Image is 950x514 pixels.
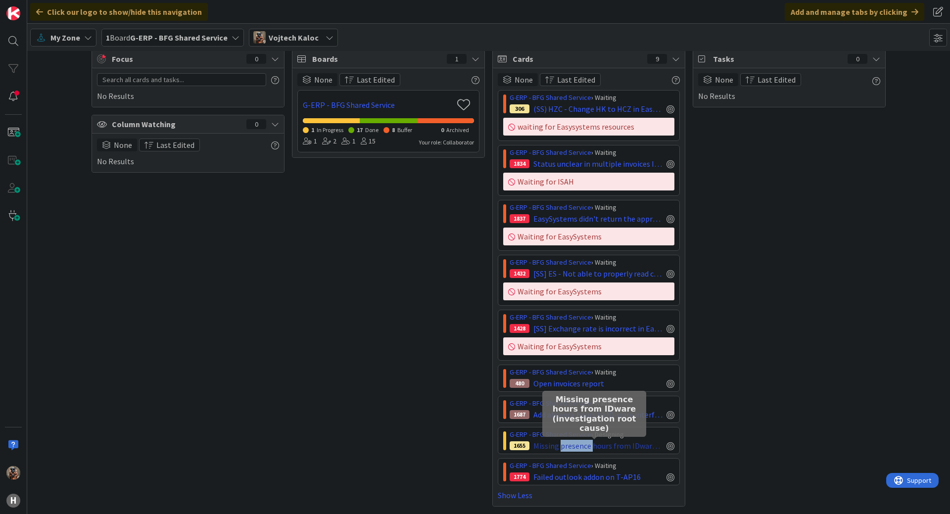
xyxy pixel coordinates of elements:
[6,466,20,480] img: VK
[510,379,529,388] div: 480
[397,126,412,134] span: Buffer
[533,213,663,225] span: EasySystems didn't return the approved invoice pdf
[533,323,663,334] span: [SS] Exchange rate is incorrect in Easysystem
[97,139,279,167] div: No Results
[357,126,363,134] span: 17
[503,173,674,190] div: Waiting for ISAH
[503,337,674,355] div: Waiting for EasySystems
[311,126,314,134] span: 1
[112,53,238,65] span: Focus
[510,159,529,168] div: 1834
[510,258,591,267] a: G-ERP - BFG Shared Service
[303,99,453,111] a: G-ERP - BFG Shared Service
[848,54,867,64] div: 0
[498,489,680,501] a: Show Less
[713,53,843,65] span: Tasks
[21,1,45,13] span: Support
[510,203,591,212] a: G-ERP - BFG Shared Service
[139,139,200,151] button: Last Edited
[647,54,667,64] div: 9
[533,268,663,280] span: [SS] ES - Not able to properly read comments
[106,33,110,43] b: 1
[510,313,591,322] a: G-ERP - BFG Shared Service
[510,367,674,377] div: › Waiting
[513,53,642,65] span: Cards
[510,148,591,157] a: G-ERP - BFG Shared Service
[246,119,266,129] div: 0
[540,73,601,86] button: Last Edited
[97,73,279,102] div: No Results
[156,139,194,151] span: Last Edited
[785,3,924,21] div: Add and manage tabs by clicking
[106,32,228,44] span: Board
[510,214,529,223] div: 1837
[510,399,591,408] a: G-ERP - BFG Shared Service
[510,312,674,323] div: › Waiting
[322,136,336,147] div: 2
[510,429,674,440] div: › Designing
[112,118,241,130] span: Column Watching
[533,103,663,115] span: (SS) HZC - Change HK to HCZ in Easysystems?
[546,395,642,433] h5: Missing presence hours from IDware (investigation root cause)
[365,126,379,134] span: Done
[510,93,591,102] a: G-ERP - BFG Shared Service
[447,54,467,64] div: 1
[246,54,266,64] div: 0
[253,31,266,44] img: VK
[510,324,529,333] div: 1428
[533,440,663,452] span: Missing presence hours from IDware (investigation root cause)
[97,73,266,86] input: Search all cards and tasks...
[314,74,332,86] span: None
[533,158,663,170] span: Status unclear in multiple invoices ISAH Global.
[503,282,674,300] div: Waiting for EasySystems
[758,74,796,86] span: Last Edited
[130,33,228,43] b: G-ERP - BFG Shared Service
[533,377,604,389] span: Open invoices report
[312,53,442,65] span: Boards
[510,147,674,158] div: › Waiting
[6,494,20,508] div: H
[715,74,733,86] span: None
[533,409,663,421] span: Add absence hours to ID-ware interface
[510,461,591,470] a: G-ERP - BFG Shared Service
[510,410,529,419] div: 1687
[503,228,674,245] div: Waiting for EasySystems
[317,126,343,134] span: In Progress
[419,138,474,147] div: Your role: Collaborator
[510,104,529,113] div: 306
[30,3,208,21] div: Click our logo to show/hide this navigation
[341,136,356,147] div: 1
[6,6,20,20] img: Visit kanbanzone.com
[510,368,591,376] a: G-ERP - BFG Shared Service
[510,202,674,213] div: › Waiting
[510,257,674,268] div: › Waiting
[510,472,529,481] div: 1774
[740,73,801,86] button: Last Edited
[446,126,469,134] span: Archived
[510,461,674,471] div: › Waiting
[510,398,674,409] div: › Waiting
[510,93,674,103] div: › Waiting
[557,74,595,86] span: Last Edited
[361,136,376,147] div: 15
[698,73,880,102] div: No Results
[510,441,529,450] div: 1655
[392,126,395,134] span: 8
[503,118,674,136] div: waiting for Easysystems resources
[441,126,444,134] span: 0
[269,32,319,44] span: Vojtech Kaloc
[50,32,80,44] span: My Zone
[510,269,529,278] div: 1432
[533,471,641,483] span: Failed outlook addon on T-AP16
[515,74,533,86] span: None
[303,136,317,147] div: 1
[510,430,591,439] a: G-ERP - BFG Shared Service
[114,139,132,151] span: None
[357,74,395,86] span: Last Edited
[339,73,400,86] button: Last Edited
